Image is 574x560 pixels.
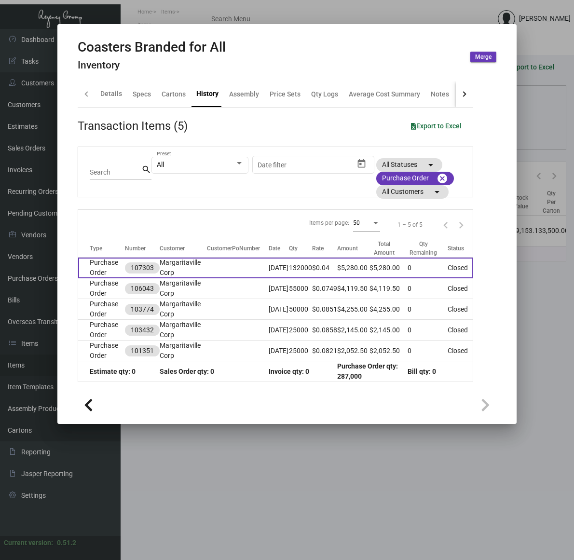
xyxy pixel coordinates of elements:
[125,283,160,294] mat-chip: 106043
[100,89,122,99] div: Details
[160,368,214,375] span: Sales Order qty: 0
[437,173,448,184] mat-icon: cancel
[289,320,312,341] td: 25000
[408,240,448,257] div: Qty Remaining
[269,368,309,375] span: Invoice qty: 0
[269,244,289,253] div: Date
[78,39,226,55] h2: Coasters Branded for All
[408,341,448,361] td: 0
[269,258,289,278] td: [DATE]
[431,186,443,198] mat-icon: arrow_drop_down
[312,278,337,299] td: $0.0749
[289,244,312,253] div: Qty
[160,244,185,253] div: Customer
[337,244,369,253] div: Amount
[369,240,408,257] div: Total Amount
[160,299,206,320] td: Margaritaville Corp
[125,325,160,336] mat-chip: 103432
[289,341,312,361] td: 25000
[78,278,125,299] td: Purchase Order
[162,89,186,99] div: Cartons
[448,278,473,299] td: Closed
[408,320,448,341] td: 0
[376,158,442,172] mat-chip: All Statuses
[448,320,473,341] td: Closed
[157,161,164,168] span: All
[296,161,342,169] input: End date
[78,320,125,341] td: Purchase Order
[312,341,337,361] td: $0.0821
[448,341,473,361] td: Closed
[403,117,469,135] button: Export to Excel
[337,320,369,341] td: $2,145.00
[78,258,125,278] td: Purchase Order
[453,217,469,232] button: Next page
[337,244,358,253] div: Amount
[448,244,464,253] div: Status
[160,258,206,278] td: Margaritaville Corp
[311,89,338,99] div: Qty Logs
[312,244,324,253] div: Rate
[448,244,473,253] div: Status
[376,185,449,199] mat-chip: All Customers
[160,320,206,341] td: Margaritaville Corp
[269,299,289,320] td: [DATE]
[269,320,289,341] td: [DATE]
[125,262,160,273] mat-chip: 107303
[337,278,369,299] td: $4,119.50
[78,299,125,320] td: Purchase Order
[438,217,453,232] button: Previous page
[312,244,337,253] div: Rate
[475,53,492,61] span: Merge
[369,341,408,361] td: $2,052.50
[470,52,496,62] button: Merge
[160,341,206,361] td: Margaritaville Corp
[57,538,76,548] div: 0.51.2
[289,278,312,299] td: 55000
[408,258,448,278] td: 0
[408,368,436,375] span: Bill qty: 0
[269,278,289,299] td: [DATE]
[337,299,369,320] td: $4,255.00
[353,219,380,227] mat-select: Items per page:
[229,89,259,99] div: Assembly
[369,258,408,278] td: $5,280.00
[90,244,102,253] div: Type
[196,89,219,99] div: History
[270,89,301,99] div: Price Sets
[125,304,160,315] mat-chip: 103774
[90,244,125,253] div: Type
[269,341,289,361] td: [DATE]
[78,59,226,71] h4: Inventory
[258,161,287,169] input: Start date
[337,258,369,278] td: $5,280.00
[125,345,160,356] mat-chip: 101351
[431,89,449,99] div: Notes
[160,244,206,253] div: Customer
[312,320,337,341] td: $0.0858
[397,220,423,229] div: 1 – 5 of 5
[349,89,420,99] div: Average Cost Summary
[369,299,408,320] td: $4,255.00
[269,244,280,253] div: Date
[448,299,473,320] td: Closed
[369,240,399,257] div: Total Amount
[408,299,448,320] td: 0
[337,341,369,361] td: $2,052.50
[207,244,260,253] div: CustomerPoNumber
[207,244,269,253] div: CustomerPoNumber
[289,258,312,278] td: 132000
[289,244,298,253] div: Qty
[369,278,408,299] td: $4,119.50
[411,122,462,130] span: Export to Excel
[289,299,312,320] td: 50000
[408,278,448,299] td: 0
[425,159,437,171] mat-icon: arrow_drop_down
[312,258,337,278] td: $0.04
[160,278,206,299] td: Margaritaville Corp
[133,89,151,99] div: Specs
[78,341,125,361] td: Purchase Order
[337,362,398,380] span: Purchase Order qty: 287,000
[78,117,188,135] div: Transaction Items (5)
[125,244,146,253] div: Number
